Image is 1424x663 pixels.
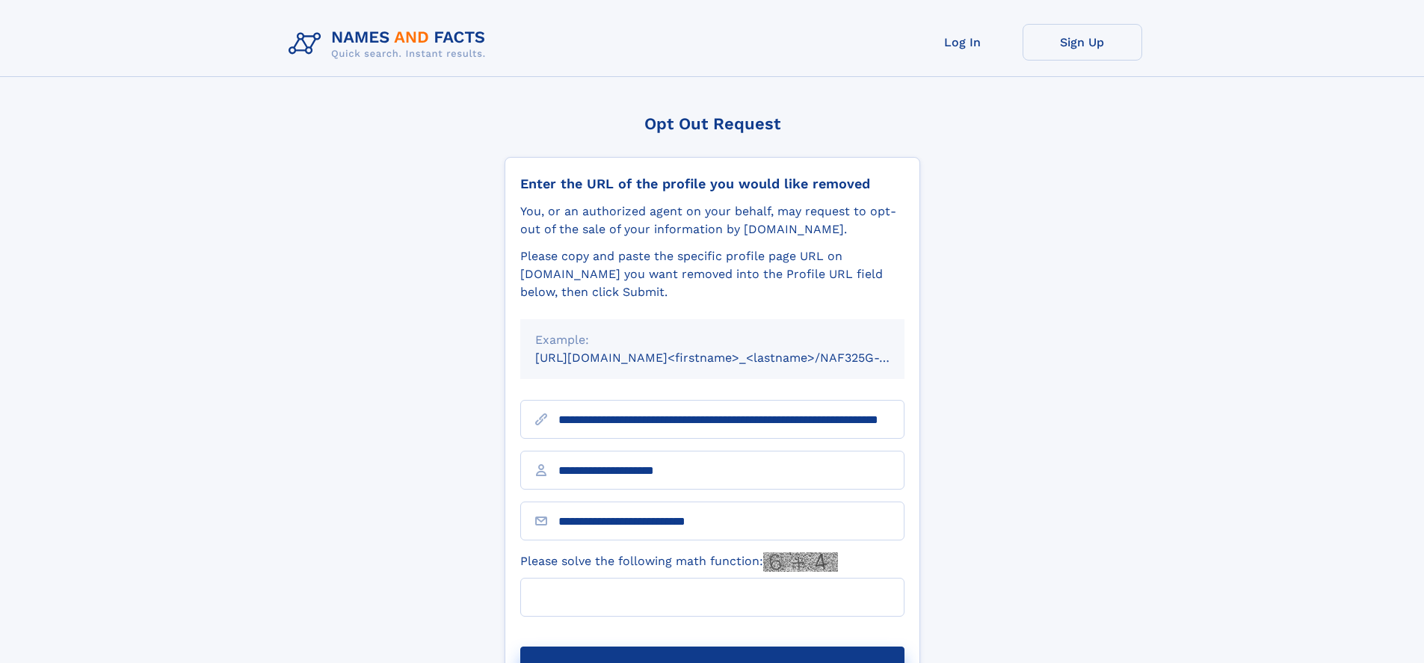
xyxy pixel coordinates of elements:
div: Please copy and paste the specific profile page URL on [DOMAIN_NAME] you want removed into the Pr... [520,247,904,301]
div: Example: [535,331,890,349]
img: Logo Names and Facts [283,24,498,64]
small: [URL][DOMAIN_NAME]<firstname>_<lastname>/NAF325G-xxxxxxxx [535,351,933,365]
div: Enter the URL of the profile you would like removed [520,176,904,192]
label: Please solve the following math function: [520,552,838,572]
a: Log In [903,24,1023,61]
a: Sign Up [1023,24,1142,61]
div: You, or an authorized agent on your behalf, may request to opt-out of the sale of your informatio... [520,203,904,238]
div: Opt Out Request [505,114,920,133]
